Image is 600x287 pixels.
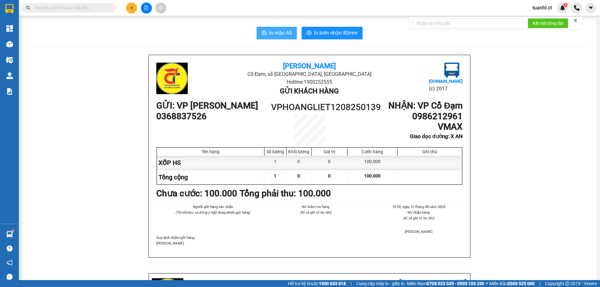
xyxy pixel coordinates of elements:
span: file-add [144,6,148,10]
i: (Kí và ghi rõ họ tên) [300,210,331,215]
span: question-circle [7,245,13,251]
span: | [539,280,540,287]
h1: VPHOANGLIET1208250139 [271,100,348,114]
h1: 0986212961 [348,111,463,122]
span: Hỗ trợ kỹ thuật: [288,280,346,287]
span: 100.000 [364,173,381,178]
span: 0 [328,173,331,178]
span: ⚪️ [486,282,488,285]
li: Cổ Đạm, xã [GEOGRAPHIC_DATA], [GEOGRAPHIC_DATA] [207,70,411,78]
span: printer [262,30,267,36]
b: [DOMAIN_NAME] [429,79,463,84]
img: logo.jpg [444,63,459,78]
span: Cung cấp máy in - giấy in: [356,280,405,287]
li: 15:55, ngày 12 tháng 08 năm 2025 [375,204,463,210]
i: (Tôi đã đọc và đồng ý nộp dung phiếu gửi hàng) [175,210,250,215]
div: Quy định nhận/gửi hàng : [156,235,463,246]
b: NHẬN : VP Cổ Đạm [388,100,463,111]
span: caret-down [588,5,594,11]
button: Kết nối tổng đài [528,18,568,28]
img: warehouse-icon [6,72,13,79]
span: 1 [564,3,566,7]
div: XỐP HS [157,156,264,170]
img: logo.jpg [8,8,39,39]
div: Tên hàng [158,149,263,154]
span: plus [130,6,134,10]
div: Giá trị [313,149,346,154]
span: search [26,6,31,10]
span: message [7,274,13,280]
li: [PERSON_NAME] [375,229,463,234]
div: 0 [312,156,347,170]
div: 0 [286,156,312,170]
span: | [351,280,352,287]
img: phone-icon [574,5,580,11]
b: Giao dọc đường: X AN [410,133,463,139]
span: tuanhl.ct [527,4,557,12]
img: icon-new-feature [560,5,565,11]
div: Số lượng [266,149,285,154]
li: Hotline: 1900252555 [207,78,411,86]
button: printerIn mẫu A5 [257,27,297,39]
strong: 0369 525 060 [508,281,535,286]
div: Ghi chú [399,149,460,154]
sup: 1 [12,230,14,232]
span: 1 [274,173,276,178]
p: [PERSON_NAME] [156,240,463,246]
span: Tổng cộng [158,173,188,181]
img: logo-vxr [5,4,14,14]
li: Hotline: 1900252555 [59,23,263,31]
sup: 1 [563,3,568,7]
span: Miền Bắc [489,280,535,287]
li: NV nhận hàng [375,210,463,215]
span: notification [7,260,13,266]
strong: 1900 633 818 [319,281,346,286]
span: Miền Nam [407,280,484,287]
li: Người gửi hàng xác nhận [169,204,257,210]
h1: 0368837526 [156,111,271,122]
img: warehouse-icon [6,41,13,48]
b: GỬI : VP [PERSON_NAME] [8,46,110,56]
div: 100.000 [347,156,397,170]
li: NV kiểm tra hàng [272,204,359,210]
span: aim [158,6,163,10]
i: (Kí và ghi rõ họ tên) [403,216,434,220]
img: warehouse-icon [6,231,13,238]
button: aim [155,3,166,14]
div: Cước hàng [349,149,396,154]
span: In biên nhận 80mm [314,29,358,37]
button: plus [126,3,137,14]
h1: VMAX [348,121,463,132]
span: close [573,18,578,23]
b: GỬI : VP [PERSON_NAME] [156,100,258,111]
button: printerIn biên nhận 80mm [302,27,363,39]
li: Cổ Đạm, xã [GEOGRAPHIC_DATA], [GEOGRAPHIC_DATA] [59,15,263,23]
b: Gửi khách hàng [280,87,339,95]
b: Tổng phải thu: 100.000 [240,188,331,199]
span: printer [307,30,312,36]
button: file-add [141,3,152,14]
strong: 0708 023 035 - 0935 103 250 [427,281,484,286]
li: (c) 2017 [429,85,463,93]
b: [PERSON_NAME] [283,62,336,70]
img: solution-icon [6,88,13,95]
input: Nhập số tổng đài [413,18,523,28]
span: In mẫu A5 [269,29,292,37]
span: Kết nối tổng đài [533,20,563,27]
button: caret-down [585,3,596,14]
span: copyright [565,281,569,286]
img: dashboard-icon [6,25,13,32]
span: 0 [297,173,300,178]
img: logo.jpg [156,63,188,94]
b: Chưa cước : 100.000 [156,188,237,199]
input: Tìm tên, số ĐT hoặc mã đơn [35,4,109,11]
div: 1 [264,156,286,170]
div: Khối lượng [288,149,310,154]
img: warehouse-icon [6,57,13,63]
